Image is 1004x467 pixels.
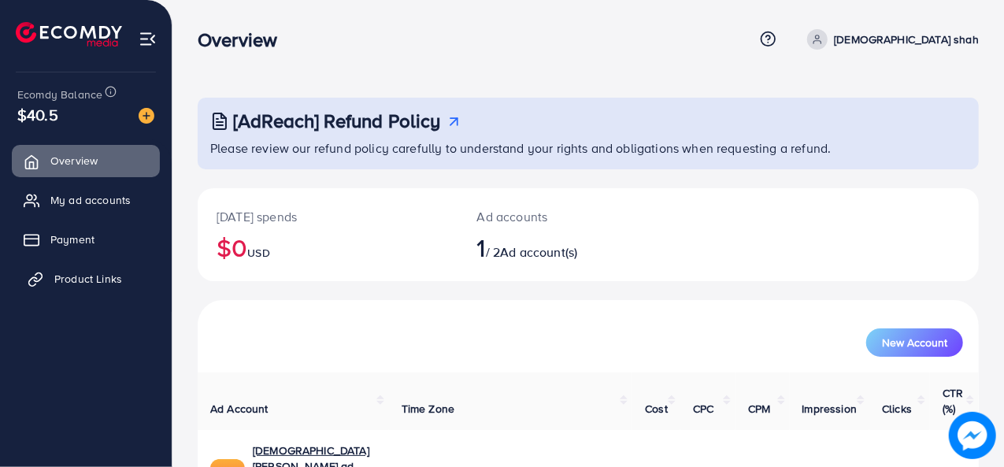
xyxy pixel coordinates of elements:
[477,229,486,265] span: 1
[402,401,454,417] span: Time Zone
[217,207,439,226] p: [DATE] spends
[477,232,635,262] h2: / 2
[210,139,969,158] p: Please review our refund policy carefully to understand your rights and obligations when requesti...
[882,337,947,348] span: New Account
[12,263,160,295] a: Product Links
[801,29,979,50] a: [DEMOGRAPHIC_DATA] shah
[198,28,290,51] h3: Overview
[50,192,131,208] span: My ad accounts
[500,243,577,261] span: Ad account(s)
[802,401,858,417] span: Impression
[477,207,635,226] p: Ad accounts
[50,153,98,169] span: Overview
[210,401,269,417] span: Ad Account
[139,30,157,48] img: menu
[866,328,963,357] button: New Account
[12,224,160,255] a: Payment
[247,245,269,261] span: USD
[54,271,122,287] span: Product Links
[834,30,979,49] p: [DEMOGRAPHIC_DATA] shah
[12,145,160,176] a: Overview
[233,109,441,132] h3: [AdReach] Refund Policy
[16,22,122,46] img: logo
[17,103,58,126] span: $40.5
[943,385,963,417] span: CTR (%)
[12,184,160,216] a: My ad accounts
[882,401,912,417] span: Clicks
[50,232,94,247] span: Payment
[17,87,102,102] span: Ecomdy Balance
[139,108,154,124] img: image
[693,401,713,417] span: CPC
[645,401,668,417] span: Cost
[954,417,992,455] img: image
[217,232,439,262] h2: $0
[748,401,770,417] span: CPM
